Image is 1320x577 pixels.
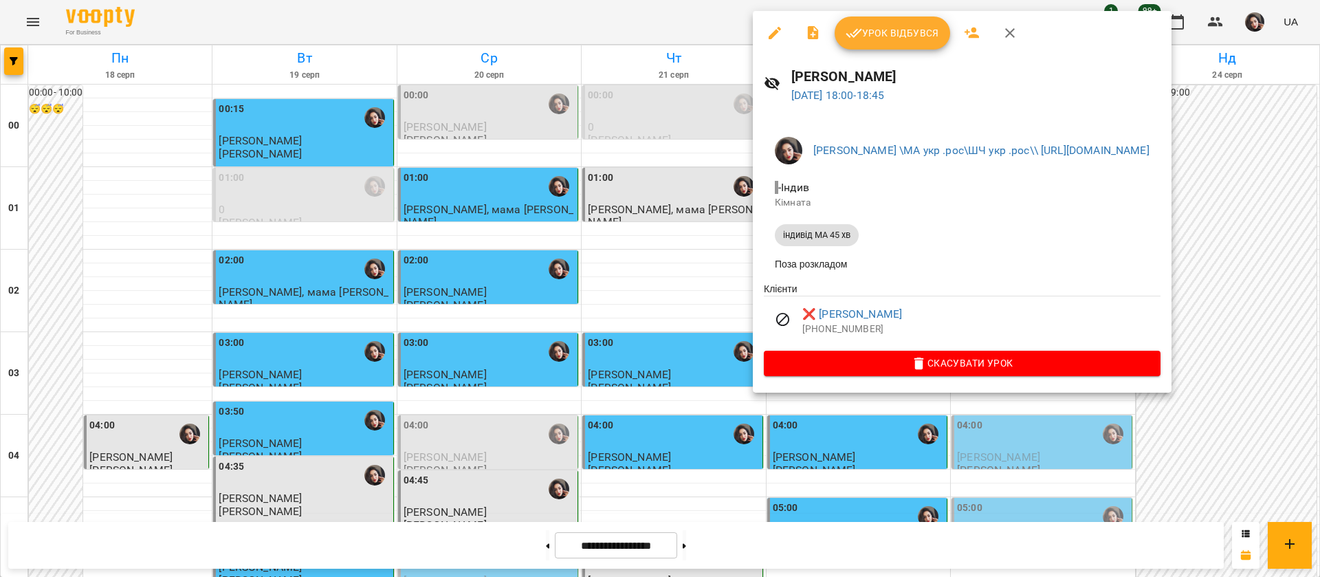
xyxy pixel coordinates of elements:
p: Кімната [775,196,1149,210]
a: [PERSON_NAME] \МА укр .рос\ШЧ укр .рос\\ [URL][DOMAIN_NAME] [813,144,1149,157]
a: [DATE] 18:00-18:45 [791,89,885,102]
button: Скасувати Урок [764,351,1160,375]
img: 415cf204168fa55e927162f296ff3726.jpg [775,137,802,164]
a: ❌ [PERSON_NAME] [802,306,902,323]
li: Поза розкладом [764,252,1160,276]
p: [PHONE_NUMBER] [802,323,1160,336]
span: індивід МА 45 хв [775,229,859,241]
button: Урок відбувся [835,17,950,50]
svg: Візит скасовано [775,312,791,328]
span: - Індив [775,181,812,194]
ul: Клієнти [764,282,1160,351]
span: Скасувати Урок [775,355,1149,371]
span: Урок відбувся [846,25,939,41]
h6: [PERSON_NAME] [791,66,1160,87]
